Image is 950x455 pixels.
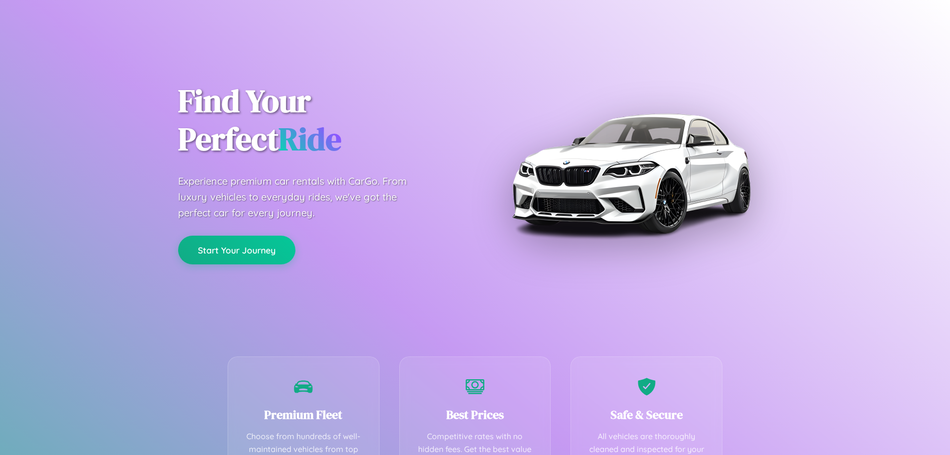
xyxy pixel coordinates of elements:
[415,406,536,423] h3: Best Prices
[507,50,755,297] img: Premium BMW car rental vehicle
[178,173,426,221] p: Experience premium car rentals with CarGo. From luxury vehicles to everyday rides, we've got the ...
[178,236,295,264] button: Start Your Journey
[243,406,364,423] h3: Premium Fleet
[279,117,341,160] span: Ride
[586,406,707,423] h3: Safe & Secure
[178,82,460,158] h1: Find Your Perfect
